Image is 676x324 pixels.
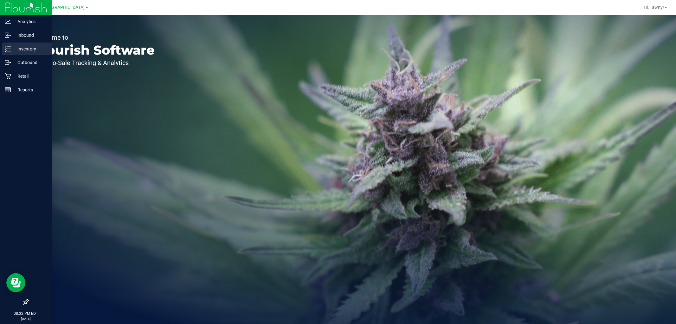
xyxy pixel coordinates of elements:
[5,73,11,79] inline-svg: Retail
[5,59,11,66] inline-svg: Outbound
[11,45,49,53] p: Inventory
[6,273,25,292] iframe: Resource center
[5,18,11,25] inline-svg: Analytics
[42,5,85,10] span: [GEOGRAPHIC_DATA]
[644,5,664,10] span: Hi, Tawny!
[11,31,49,39] p: Inbound
[3,311,49,316] p: 08:32 PM EDT
[5,87,11,93] inline-svg: Reports
[11,18,49,25] p: Analytics
[34,34,155,41] p: Welcome to
[5,32,11,38] inline-svg: Inbound
[5,46,11,52] inline-svg: Inventory
[34,60,155,66] p: Seed-to-Sale Tracking & Analytics
[11,72,49,80] p: Retail
[11,86,49,94] p: Reports
[3,316,49,321] p: [DATE]
[11,59,49,66] p: Outbound
[34,44,155,56] p: Flourish Software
